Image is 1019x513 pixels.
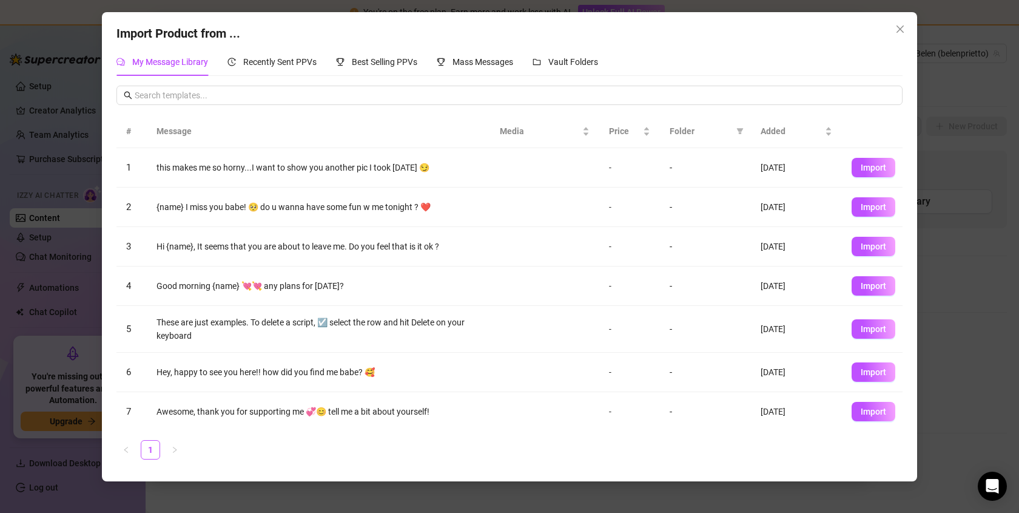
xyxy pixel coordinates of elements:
span: Vault Folders [548,57,598,67]
span: - [670,280,672,291]
span: Recently Sent PPVs [243,57,317,67]
span: - [670,406,672,417]
span: Import [861,242,886,251]
span: Close [890,24,910,34]
span: 7 [126,406,131,417]
td: [DATE] [751,267,842,306]
button: Close [890,19,910,39]
span: - [670,367,672,378]
td: - [599,188,660,227]
th: Message [147,115,490,148]
button: Import [852,237,895,256]
td: [DATE] [751,306,842,353]
span: 2 [126,202,131,212]
td: - [599,306,660,353]
span: right [171,446,178,454]
div: Open Intercom Messenger [978,472,1007,501]
span: Best Selling PPVs [352,57,417,67]
span: trophy [437,58,445,66]
span: filter [736,127,744,135]
span: filter [734,122,746,140]
td: [DATE] [751,148,842,188]
th: # [116,115,147,148]
span: - [670,324,672,335]
button: Import [852,319,895,339]
th: Added [751,115,842,148]
th: Media [490,115,599,148]
div: These are just examples. To delete a script, ☑️ select the row and hit Delete on your keyboard [156,316,480,342]
span: comment [116,58,125,66]
td: - [599,392,660,432]
span: Import Product from ... [116,26,240,41]
td: - [599,148,660,188]
td: - [599,353,660,392]
td: - [599,227,660,267]
button: Import [852,158,895,177]
span: 5 [126,324,131,335]
td: [DATE] [751,392,842,432]
span: Price [609,124,641,138]
span: folder [533,58,541,66]
th: Price [599,115,660,148]
span: close [895,24,905,34]
span: Added [761,124,822,138]
span: trophy [336,58,345,66]
td: - [599,267,660,306]
span: Import [861,324,886,334]
button: left [116,440,136,460]
span: left [123,446,130,454]
div: {name} I miss you babe! 🥺 do u wanna have some fun w me tonight ? ❤️ [156,200,480,214]
button: Import [852,276,895,296]
li: Previous Page [116,440,136,460]
span: Media [500,124,580,138]
span: history [227,58,236,66]
button: right [165,440,184,460]
button: Import [852,362,895,382]
span: - [670,202,672,212]
span: 3 [126,241,131,252]
div: Good morning {name} 💘💘 any plans for [DATE]? [156,279,480,293]
span: Import [861,163,886,172]
td: [DATE] [751,227,842,267]
button: Import [852,197,895,217]
span: Import [861,407,886,416]
span: Mass Messages [452,57,513,67]
span: search [124,91,132,100]
div: Awesome, thank you for supporting me 💞😊 tell me a bit about yourself! [156,405,480,418]
input: Search templates... [135,89,895,102]
div: Hey, happy to see you here!! how did you find me babe? 🥰 [156,365,480,379]
span: Import [861,281,886,291]
a: 1 [141,441,160,459]
span: Folder [670,124,731,138]
span: 4 [126,280,131,291]
span: 6 [126,367,131,378]
div: this makes me so horny...I want to show you another pic I took [DATE] 😏 [156,161,480,174]
li: Next Page [165,440,184,460]
td: [DATE] [751,353,842,392]
div: Hi {name}, It seems that you are about to leave me. Do you feel that is it ok ? [156,240,480,253]
span: - [670,241,672,252]
span: Import [861,202,886,212]
button: Import [852,402,895,421]
span: Import [861,367,886,377]
span: 1 [126,162,131,173]
span: My Message Library [132,57,208,67]
td: [DATE] [751,188,842,227]
span: - [670,162,672,173]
